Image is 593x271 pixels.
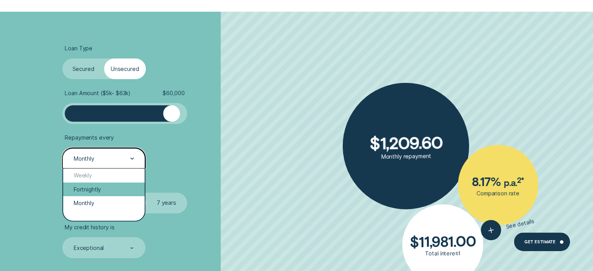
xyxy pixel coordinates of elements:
[479,211,536,242] button: See details
[65,90,131,97] span: Loan Amount ( $5k - $63k )
[62,58,104,79] label: Secured
[146,193,188,213] label: 7 years
[63,196,144,210] div: Monthly
[65,224,114,231] span: My credit history is
[506,217,535,230] span: See details
[65,45,92,52] span: Loan Type
[74,244,104,252] div: Exceptional
[63,168,144,182] div: Weekly
[104,58,146,79] label: Unsecured
[65,134,114,141] span: Repayments every
[74,155,94,162] div: Monthly
[514,232,570,251] a: Get estimate
[63,182,144,197] div: Fortnightly
[163,90,185,97] span: $ 60,000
